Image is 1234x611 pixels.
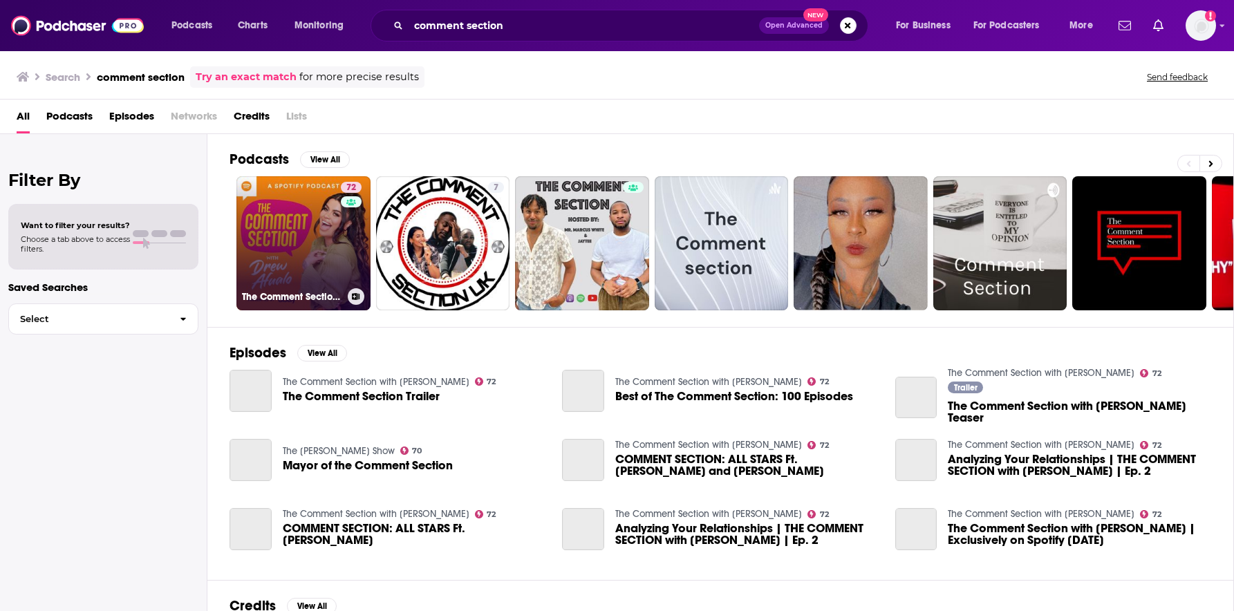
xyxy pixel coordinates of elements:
a: 72 [1140,441,1161,449]
a: COMMENT SECTION: ALL STARS Ft. Brittany Broski and Caleb Hearon [562,439,604,481]
span: Lists [286,105,307,133]
a: Try an exact match [196,69,297,85]
a: Mayor of the Comment Section [230,439,272,481]
a: The Comment Section with Drew Afualo | Exclusively on Spotify April 5 [948,523,1211,546]
a: The Comment Section with Drew Afualo [283,508,469,520]
a: Show notifications dropdown [1148,14,1169,37]
a: 7 [488,182,504,193]
a: COMMENT SECTION: ALL STARS Ft. Brittany Broski and Caleb Hearon [615,453,879,477]
button: open menu [886,15,968,37]
a: All [17,105,30,133]
button: open menu [285,15,362,37]
a: Analyzing Your Relationships | THE COMMENT SECTION with Drew Afualo | Ep. 2 [562,508,604,550]
a: Episodes [109,105,154,133]
a: Mayor of the Comment Section [283,460,453,471]
a: Best of The Comment Section: 100 Episodes [615,391,853,402]
span: Charts [238,16,268,35]
a: The Comment Section with Drew Afualo | Exclusively on Spotify April 5 [895,508,937,550]
a: Analyzing Your Relationships | THE COMMENT SECTION with Drew Afualo | Ep. 2 [895,439,937,481]
button: Open AdvancedNew [759,17,829,34]
a: 72The Comment Section with [PERSON_NAME] [236,176,371,310]
span: Open Advanced [765,22,823,29]
a: Best of The Comment Section: 100 Episodes [562,370,604,412]
a: Analyzing Your Relationships | THE COMMENT SECTION with Drew Afualo | Ep. 2 [615,523,879,546]
a: The Comment Section with Drew Afualo [615,508,802,520]
h3: The Comment Section with [PERSON_NAME] [242,291,342,303]
span: Networks [171,105,217,133]
a: Show notifications dropdown [1113,14,1137,37]
span: The Comment Section with [PERSON_NAME] Teaser [948,400,1211,424]
a: 72 [341,182,362,193]
span: 72 [1152,370,1161,377]
a: 70 [400,446,422,455]
span: Monitoring [295,16,344,35]
a: Analyzing Your Relationships | THE COMMENT SECTION with Drew Afualo | Ep. 2 [948,453,1211,477]
button: Select [8,303,198,335]
h3: comment section [97,70,185,84]
span: For Podcasters [973,16,1040,35]
h2: Podcasts [230,151,289,168]
a: 72 [475,377,496,386]
button: open menu [162,15,230,37]
svg: Add a profile image [1205,10,1216,21]
span: Choose a tab above to access filters. [21,234,130,254]
button: open menu [1060,15,1110,37]
a: The Comment Section Trailer [283,391,440,402]
span: More [1069,16,1093,35]
img: Podchaser - Follow, Share and Rate Podcasts [11,12,144,39]
a: COMMENT SECTION: ALL STARS Ft. Leo González [283,523,546,546]
h2: Filter By [8,170,198,190]
a: 72 [807,510,829,518]
a: Podcasts [46,105,93,133]
button: Show profile menu [1186,10,1216,41]
span: 72 [820,379,829,385]
span: 72 [1152,442,1161,449]
div: Search podcasts, credits, & more... [384,10,881,41]
button: Send feedback [1143,71,1212,83]
a: 72 [475,510,496,518]
span: 72 [346,181,356,195]
a: 72 [1140,510,1161,518]
span: 72 [820,511,829,518]
span: New [803,8,828,21]
a: 7 [376,176,510,310]
p: Saved Searches [8,281,198,294]
span: The Comment Section with [PERSON_NAME] | Exclusively on Spotify [DATE] [948,523,1211,546]
span: Logged in as kathrynwhite [1186,10,1216,41]
span: COMMENT SECTION: ALL STARS Ft. [PERSON_NAME] and [PERSON_NAME] [615,453,879,477]
a: 72 [807,377,829,386]
a: The Comment Section Trailer [230,370,272,412]
a: Credits [234,105,270,133]
span: 72 [487,379,496,385]
a: The Comment Section with Drew Afualo Teaser [948,400,1211,424]
span: Trailer [954,384,978,392]
span: for more precise results [299,69,419,85]
img: User Profile [1186,10,1216,41]
span: 7 [494,181,498,195]
a: 72 [1140,369,1161,377]
button: open menu [964,15,1060,37]
span: Select [9,314,169,323]
span: COMMENT SECTION: ALL STARS Ft. [PERSON_NAME] [283,523,546,546]
span: Want to filter your results? [21,220,130,230]
input: Search podcasts, credits, & more... [409,15,759,37]
h3: Search [46,70,80,84]
span: For Business [896,16,951,35]
button: View All [297,345,347,361]
a: The Comment Section with Drew Afualo [948,367,1134,379]
a: The Comment Section with Drew Afualo [615,439,802,451]
a: 72 [807,441,829,449]
a: The Comment Section with Drew Afualo [615,376,802,388]
a: The Comment Section with Drew Afualo [948,439,1134,451]
a: The Gareth Cliff Show [283,445,395,457]
a: The Comment Section with Drew Afualo [948,508,1134,520]
a: COMMENT SECTION: ALL STARS Ft. Leo González [230,508,272,550]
